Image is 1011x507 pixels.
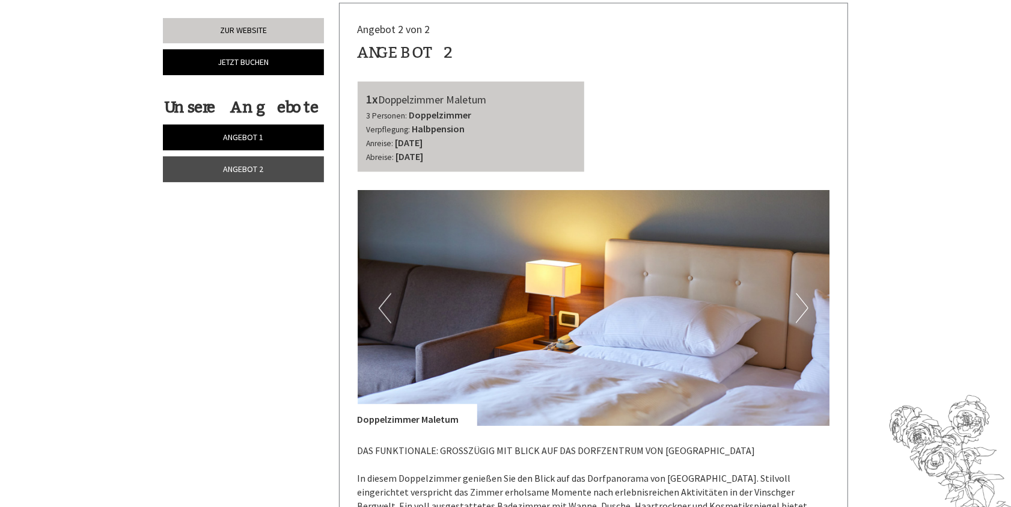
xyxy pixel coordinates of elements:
[367,111,408,121] small: 3 Personen:
[379,293,391,324] button: Previous
[396,150,424,162] b: [DATE]
[409,109,472,121] b: Doppelzimmer
[367,91,379,106] b: 1x
[358,190,830,426] img: image
[163,18,324,43] a: Zur Website
[224,132,264,143] span: Angebot 1
[367,91,576,108] div: Doppelzimmer Maletum
[358,404,477,427] div: Doppelzimmer Maletum
[367,138,394,149] small: Anreise:
[358,22,430,36] span: Angebot 2 von 2
[224,164,264,174] span: Angebot 2
[358,41,454,64] div: Angebot 2
[163,96,320,118] div: Unsere Angebote
[796,293,808,324] button: Next
[396,137,423,149] b: [DATE]
[412,123,465,135] b: Halbpension
[367,152,394,162] small: Abreise:
[163,49,324,75] a: Jetzt buchen
[367,124,411,135] small: Verpflegung:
